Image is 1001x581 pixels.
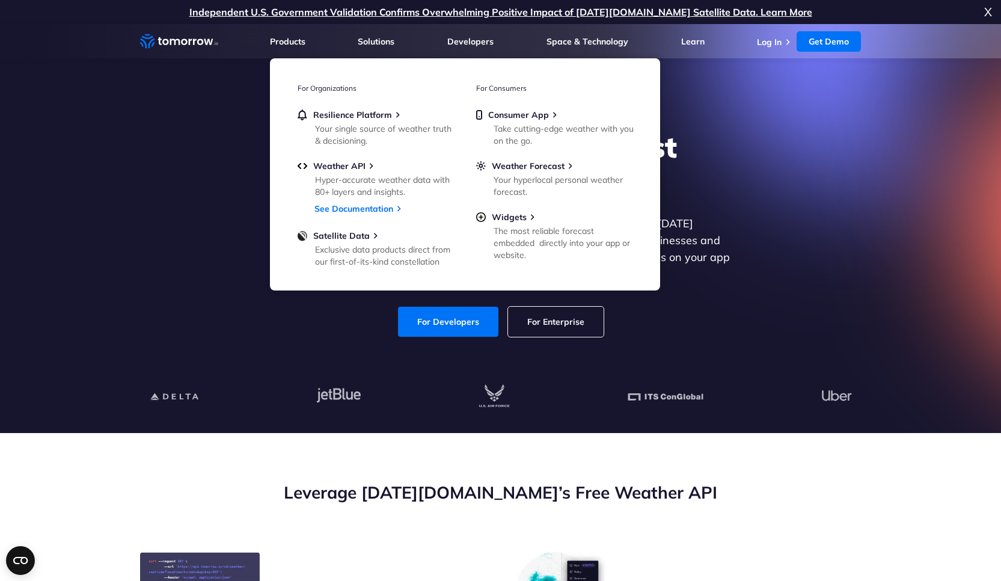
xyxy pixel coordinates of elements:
h3: For Consumers [476,84,632,93]
img: sun.svg [476,161,486,171]
a: For Developers [398,307,498,337]
button: Open CMP widget [6,546,35,575]
a: Home link [140,32,218,51]
span: Weather Forecast [492,161,565,171]
a: Resilience PlatformYour single source of weather truth & decisioning. [298,109,454,144]
a: Learn [681,36,705,47]
div: Exclusive data products direct from our first-of-its-kind constellation [315,244,455,268]
a: For Enterprise [508,307,604,337]
a: Solutions [358,36,394,47]
a: Weather APIHyper-accurate weather data with 80+ layers and insights. [298,161,454,195]
img: satellite-data-menu.png [298,230,307,241]
a: Products [270,36,305,47]
a: Independent U.S. Government Validation Confirms Overwhelming Positive Impact of [DATE][DOMAIN_NAM... [189,6,812,18]
h2: Leverage [DATE][DOMAIN_NAME]’s Free Weather API [140,481,862,504]
img: bell.svg [298,109,307,120]
div: Your hyperlocal personal weather forecast. [494,174,634,198]
img: plus-circle.svg [476,212,486,223]
span: Resilience Platform [313,109,392,120]
img: mobile.svg [476,109,482,120]
span: Widgets [492,212,527,223]
span: Weather API [313,161,366,171]
p: Get reliable and precise weather data through our free API. Count on [DATE][DOMAIN_NAME] for quic... [269,215,733,283]
a: Space & Technology [546,36,628,47]
div: Your single source of weather truth & decisioning. [315,123,455,147]
h1: Explore the World’s Best Weather API [269,129,733,201]
span: Satellite Data [313,230,370,241]
div: Hyper-accurate weather data with 80+ layers and insights. [315,174,455,198]
a: See Documentation [314,203,393,214]
a: WidgetsThe most reliable forecast embedded directly into your app or website. [476,212,632,259]
div: Take cutting-edge weather with you on the go. [494,123,634,147]
h3: For Organizations [298,84,454,93]
a: Satellite DataExclusive data products direct from our first-of-its-kind constellation [298,230,454,265]
a: Log In [757,37,782,48]
img: api.svg [298,161,307,171]
div: The most reliable forecast embedded directly into your app or website. [494,225,634,261]
a: Consumer AppTake cutting-edge weather with you on the go. [476,109,632,144]
a: Developers [447,36,494,47]
a: Get Demo [797,31,861,52]
a: Weather ForecastYour hyperlocal personal weather forecast. [476,161,632,195]
span: Consumer App [488,109,549,120]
